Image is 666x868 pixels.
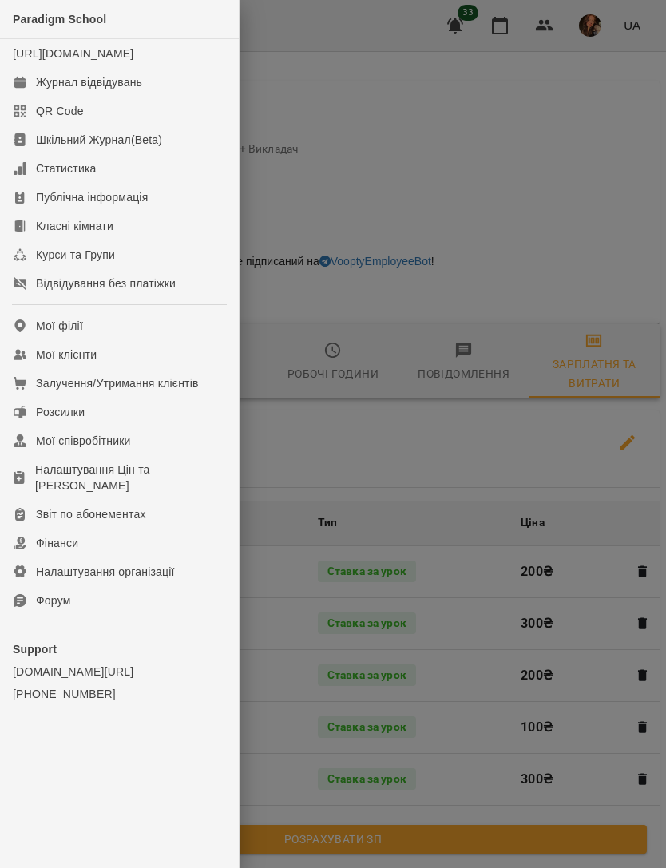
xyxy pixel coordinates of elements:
span: Paradigm School [13,13,106,26]
a: [URL][DOMAIN_NAME] [13,47,133,60]
div: Налаштування організації [36,564,175,580]
div: Форум [36,593,71,608]
div: Мої філії [36,318,83,334]
div: Шкільний Журнал(Beta) [36,132,162,148]
div: Мої клієнти [36,347,97,363]
a: [DOMAIN_NAME][URL] [13,664,226,680]
div: Мої співробітники [36,433,131,449]
div: Налаштування Цін та [PERSON_NAME] [35,462,226,493]
a: [PHONE_NUMBER] [13,686,226,702]
div: Статистика [36,161,97,176]
div: Звіт по абонементах [36,506,146,522]
div: Класні кімнати [36,218,113,234]
div: Курси та Групи [36,247,115,263]
div: Залучення/Утримання клієнтів [36,375,199,391]
div: Відвідування без платіжки [36,275,176,291]
p: Support [13,641,226,657]
div: Публічна інформація [36,189,148,205]
div: Журнал відвідувань [36,74,142,90]
div: QR Code [36,103,84,119]
div: Розсилки [36,404,85,420]
div: Фінанси [36,535,78,551]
